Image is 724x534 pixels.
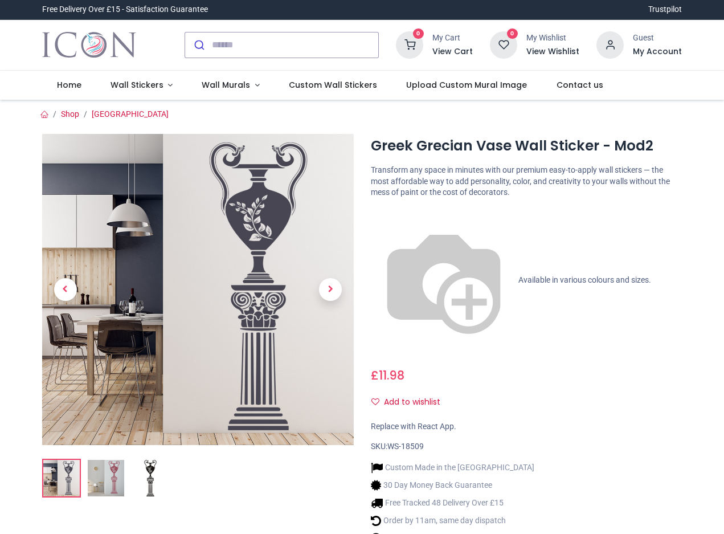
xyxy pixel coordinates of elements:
[371,479,534,491] li: 30 Day Money Back Guarantee
[371,207,517,353] img: color-wheel.png
[187,71,275,100] a: Wall Murals
[648,4,682,15] a: Trustpilot
[371,441,682,453] div: SKU:
[96,71,187,100] a: Wall Stickers
[42,181,89,399] a: Previous
[518,275,651,284] span: Available in various colours and sizes.
[111,79,163,91] span: Wall Stickers
[42,29,136,61] img: Icon Wall Stickers
[54,278,77,301] span: Previous
[371,165,682,198] p: Transform any space in minutes with our premium easy-to-apply wall stickers — the most affordable...
[633,32,682,44] div: Guest
[92,109,169,119] a: [GEOGRAPHIC_DATA]
[526,46,579,58] a: View Wishlist
[406,79,527,91] span: Upload Custom Mural Image
[42,4,208,15] div: Free Delivery Over £15 - Satisfaction Guarantee
[43,460,80,496] img: Greek Grecian Vase Wall Sticker - Mod2
[633,46,682,58] a: My Account
[371,462,534,474] li: Custom Made in the [GEOGRAPHIC_DATA]
[557,79,603,91] span: Contact us
[371,367,404,384] span: £
[42,134,354,446] img: Greek Grecian Vase Wall Sticker - Mod2
[432,46,473,58] a: View Cart
[432,32,473,44] div: My Cart
[42,29,136,61] a: Logo of Icon Wall Stickers
[61,109,79,119] a: Shop
[490,39,517,48] a: 0
[371,497,534,509] li: Free Tracked 48 Delivery Over £15
[371,136,682,156] h1: Greek Grecian Vase Wall Sticker - Mod2
[371,393,450,412] button: Add to wishlistAdd to wishlist
[371,398,379,406] i: Add to wishlist
[289,79,377,91] span: Custom Wall Stickers
[507,28,518,39] sup: 0
[57,79,81,91] span: Home
[202,79,250,91] span: Wall Murals
[319,278,342,301] span: Next
[88,460,124,496] img: WS-18509-02
[526,32,579,44] div: My Wishlist
[307,181,354,399] a: Next
[379,367,404,384] span: 11.98
[413,28,424,39] sup: 0
[371,421,682,433] div: Replace with React App.
[371,515,534,527] li: Order by 11am, same day dispatch
[185,32,212,58] button: Submit
[396,39,423,48] a: 0
[132,460,169,496] img: WS-18509-03
[387,442,424,451] span: WS-18509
